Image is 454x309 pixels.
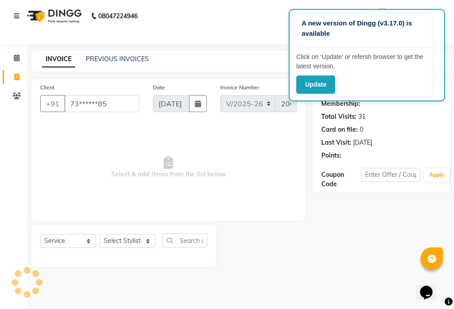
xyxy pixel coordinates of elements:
[321,170,361,189] div: Coupon Code
[321,112,357,121] div: Total Visits:
[424,168,450,182] button: Apply
[296,52,437,71] p: Click on ‘Update’ or refersh browser to get the latest version.
[358,112,366,121] div: 31
[374,8,390,24] img: 01_Front Desk
[23,4,84,29] img: logo
[321,138,351,147] div: Last Visit:
[162,234,207,247] input: Search or Scan
[98,4,138,29] b: 08047224946
[220,84,259,92] label: Invoice Number
[360,125,363,134] div: 0
[153,84,165,92] label: Date
[353,138,372,147] div: [DATE]
[86,55,149,63] a: PREVIOUS INVOICES
[40,95,65,112] button: +91
[296,75,335,94] button: Update
[40,123,297,212] span: Select & add items from the list below
[40,84,55,92] label: Client
[64,95,139,112] input: Search by Name/Mobile/Email/Code
[416,273,445,300] iframe: chat widget
[321,151,341,160] div: Points:
[321,99,360,109] div: Membership:
[302,18,432,38] p: A new version of Dingg (v3.17.0) is available
[42,51,75,67] a: INVOICE
[321,125,358,134] div: Card on file:
[361,168,420,182] input: Enter Offer / Coupon Code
